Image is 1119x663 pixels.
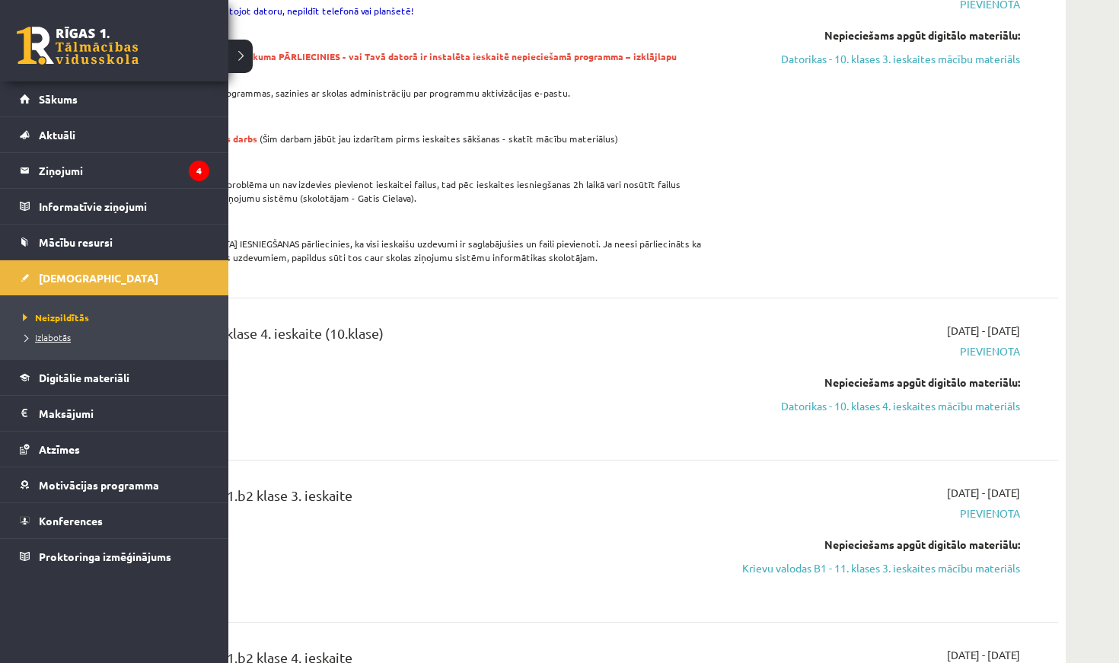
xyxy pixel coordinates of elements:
span: [DEMOGRAPHIC_DATA] [39,271,158,285]
span: Pirms 3.ieskaites pildīšanas sākuma PĀRLIECINIES - vai Tavā datorā ir instalēta ieskaitē nepiecie... [114,50,677,76]
a: Datorikas - 10. klases 3. ieskaites mācību materiāls [733,51,1020,67]
span: Neizpildītās [19,311,89,324]
span: Mācību resursi [39,235,113,249]
div: Nepieciešams apgūt digitālo materiālu: [733,537,1020,553]
span: [DATE] - [DATE] [947,323,1020,339]
strong: . [114,50,677,76]
p: Pirms [DEMOGRAPHIC_DATA] IESNIEGŠANAS pārliecinies, ka visi ieskaišu uzdevumi ir saglabājušies un... [114,237,710,264]
p: [PERSON_NAME] nav šīs programmas, sazinies ar skolas administrāciju par programmu aktivizācijas e... [114,86,710,100]
span: Pievienota [733,343,1020,359]
span: Konferences [39,514,103,528]
a: Sākums [20,81,209,116]
i: 4 [189,161,209,181]
a: Izlabotās [19,330,213,344]
p: Ja Tev ir radusies tehniska problēma un nav izdevies pievienot ieskaitei failus, tad pēc ieskaite... [114,177,710,205]
a: Krievu valodas B1 - 11. klases 3. ieskaites mācību materiāls [733,560,1020,576]
span: [DATE] - [DATE] [947,647,1020,663]
div: Datorika JK 11.b2 klase 4. ieskaite (10.klase) [114,323,710,351]
p: (Šim darbam jābūt jau izdarītam pirms ieskaites sākšanas - skatīt mācību materiālus) [114,132,710,145]
span: Ieskaite jāpilda, izmantojot datoru, nepildīt telefonā vai planšetē! [114,5,413,17]
a: Motivācijas programma [20,467,209,502]
span: Motivācijas programma [39,478,159,492]
a: Proktoringa izmēģinājums [20,539,209,574]
a: Atzīmes [20,432,209,467]
a: Rīgas 1. Tālmācības vidusskola [17,27,139,65]
legend: Informatīvie ziņojumi [39,189,209,224]
a: Neizpildītās [19,311,213,324]
a: Konferences [20,503,209,538]
span: Izlabotās [19,331,71,343]
div: Nepieciešams apgūt digitālo materiālu: [733,375,1020,390]
a: Informatīvie ziņojumi [20,189,209,224]
a: [DEMOGRAPHIC_DATA] [20,260,209,295]
legend: Ziņojumi [39,153,209,188]
a: Maksājumi [20,396,209,431]
span: [DATE] - [DATE] [947,485,1020,501]
a: Ziņojumi4 [20,153,209,188]
span: Pievienota [733,505,1020,521]
span: Atzīmes [39,442,80,456]
a: Datorikas - 10. klases 4. ieskaites mācību materiāls [733,398,1020,414]
a: Mācību resursi [20,225,209,260]
span: Aktuāli [39,128,75,142]
span: Proktoringa izmēģinājums [39,550,171,563]
div: Krievu valoda JK 11.b2 klase 3. ieskaite [114,485,710,513]
span: Sākums [39,92,78,106]
a: Aktuāli [20,117,209,152]
span: Digitālie materiāli [39,371,129,384]
legend: Maksājumi [39,396,209,431]
div: Nepieciešams apgūt digitālo materiālu: [733,27,1020,43]
a: Digitālie materiāli [20,360,209,395]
